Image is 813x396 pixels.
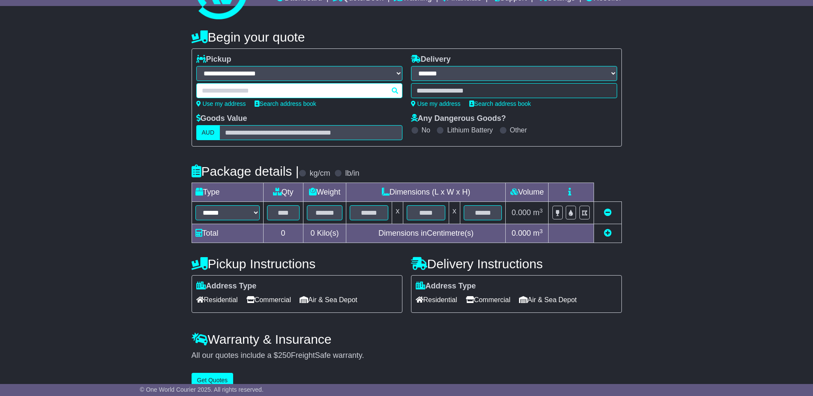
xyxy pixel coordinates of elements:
td: x [392,202,403,224]
span: m [533,208,543,217]
td: Type [192,183,263,202]
a: Use my address [411,100,461,107]
span: 0.000 [512,229,531,237]
a: Search address book [469,100,531,107]
td: Dimensions in Centimetre(s) [346,224,506,243]
a: Use my address [196,100,246,107]
label: Goods Value [196,114,247,123]
td: Qty [263,183,303,202]
span: Commercial [246,293,291,306]
span: Residential [416,293,457,306]
label: AUD [196,125,220,140]
a: Add new item [604,229,612,237]
label: Lithium Battery [447,126,493,134]
td: Kilo(s) [303,224,346,243]
span: 250 [278,351,291,360]
h4: Delivery Instructions [411,257,622,271]
span: Commercial [466,293,510,306]
label: Pickup [196,55,231,64]
span: Air & Sea Depot [300,293,357,306]
span: Residential [196,293,238,306]
label: lb/in [345,169,359,178]
button: Get Quotes [192,373,234,388]
span: Air & Sea Depot [519,293,577,306]
label: Address Type [196,282,257,291]
h4: Package details | [192,164,299,178]
span: © One World Courier 2025. All rights reserved. [140,386,264,393]
td: Weight [303,183,346,202]
label: kg/cm [309,169,330,178]
td: Total [192,224,263,243]
label: Delivery [411,55,451,64]
label: Other [510,126,527,134]
h4: Warranty & Insurance [192,332,622,346]
td: Dimensions (L x W x H) [346,183,506,202]
span: 0 [310,229,315,237]
td: Volume [506,183,549,202]
a: Remove this item [604,208,612,217]
td: 0 [263,224,303,243]
td: x [449,202,460,224]
span: 0.000 [512,208,531,217]
span: m [533,229,543,237]
h4: Pickup Instructions [192,257,402,271]
typeahead: Please provide city [196,83,402,98]
h4: Begin your quote [192,30,622,44]
label: Address Type [416,282,476,291]
sup: 3 [540,207,543,214]
label: No [422,126,430,134]
sup: 3 [540,228,543,234]
a: Search address book [255,100,316,107]
div: All our quotes include a $ FreightSafe warranty. [192,351,622,360]
label: Any Dangerous Goods? [411,114,506,123]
